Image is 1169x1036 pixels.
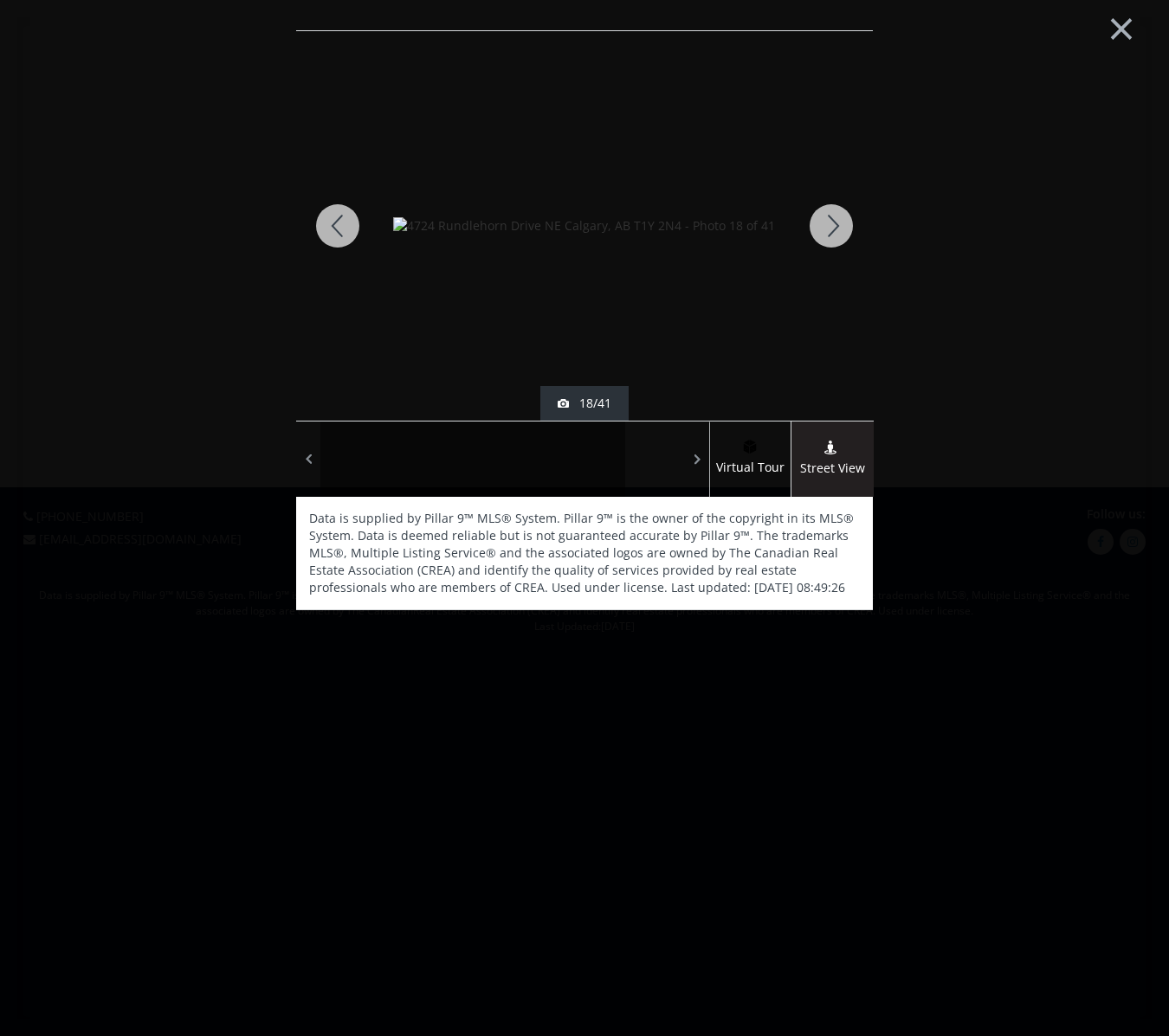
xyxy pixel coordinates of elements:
a: virtual tour iconVirtual Tour [709,421,791,497]
div: 18/41 [558,395,611,412]
div: Data is supplied by Pillar 9™ MLS® System. Pillar 9™ is the owner of the copyright in its MLS® Sy... [296,497,873,609]
img: virtual tour icon [741,440,759,454]
span: Street View [791,459,874,479]
img: 4724 Rundlehorn Drive NE Calgary, AB T1Y 2N4 - Photo 18 of 41 [393,217,775,235]
span: Virtual Tour [709,458,791,478]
